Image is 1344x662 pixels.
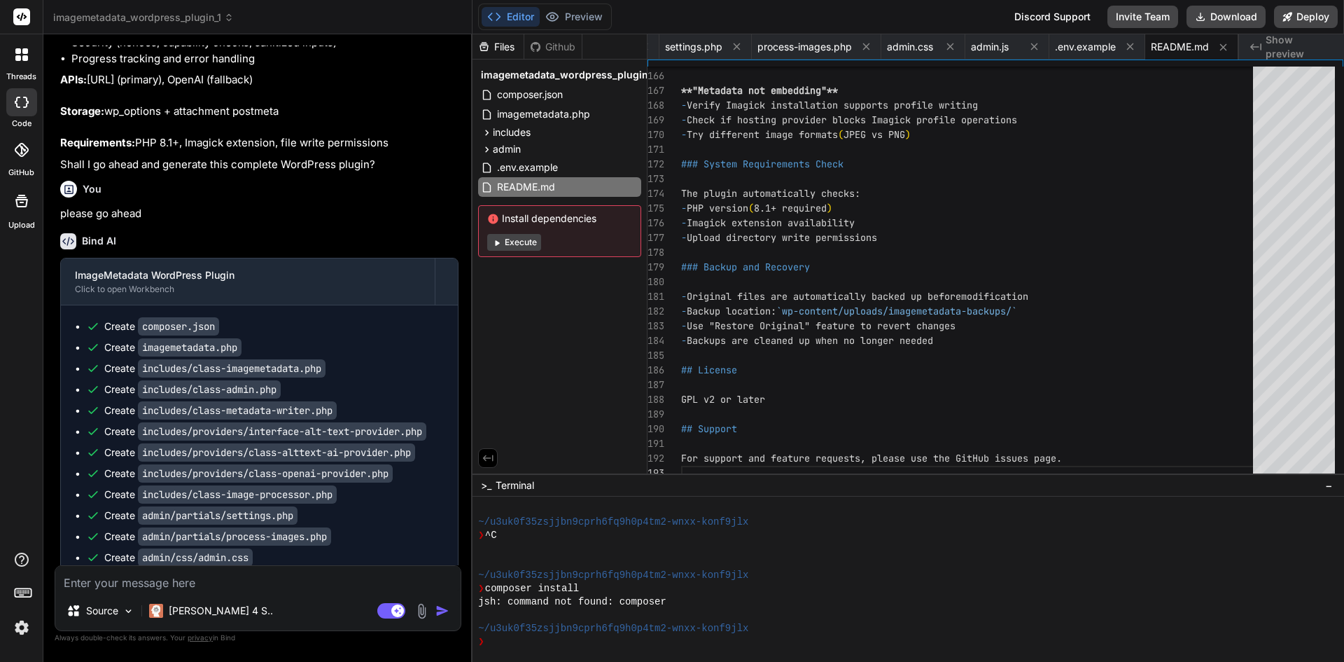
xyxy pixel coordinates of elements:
img: attachment [414,603,430,619]
span: ~/u3uk0f35zsjjbn9cprh6fq9h0p4tm2-wnxx-konf9jlx [478,516,748,529]
span: settings.php [665,40,722,54]
div: Create [104,319,219,333]
span: Install dependencies [487,212,632,226]
span: imagemetadata_wordpress_plugin_1 [481,68,656,82]
span: ~/u3uk0f35zsjjbn9cprh6fq9h0p4tm2-wnxx-konf9jlx [478,622,748,635]
div: Create [104,425,426,439]
div: 174 [647,186,663,201]
span: perations [967,113,1017,126]
span: - [681,290,687,303]
div: Click to open Workbench [75,284,421,295]
span: **"Metadata not embedding"** [681,84,838,97]
p: Shall I go ahead and generate this complete WordPress plugin? [60,157,458,173]
div: Files [472,40,524,54]
span: ~/u3uk0f35zsjjbn9cprh6fq9h0p4tm2-wnxx-konf9jlx [478,569,748,582]
span: ) [905,128,911,141]
code: composer.json [138,317,219,336]
p: [URL] (primary), OpenAI (fallback) wp_options + attachment postmeta PHP 8.1+, Imagick extension, ... [60,72,458,151]
span: Terminal [496,478,534,492]
div: 179 [647,260,663,275]
label: GitHub [8,167,34,179]
div: 190 [647,422,663,436]
span: Imagick extension availability [687,216,855,229]
div: 184 [647,333,663,348]
code: admin/partials/settings.php [138,506,297,525]
span: ❯ [478,635,485,649]
button: Deploy [1274,6,1338,28]
button: Preview [540,7,608,27]
img: settings [10,616,34,640]
div: 168 [647,98,663,113]
div: 192 [647,451,663,466]
span: imagemetadata_wordpress_plugin_1 [53,11,234,25]
img: Claude 4 Sonnet [149,604,163,618]
span: includes [493,125,531,139]
code: admin/css/admin.css [138,549,253,567]
span: Verify Imagick installation supports profile writi [687,99,967,111]
div: 171 [647,142,663,157]
div: 175 [647,201,663,216]
div: 178 [647,245,663,260]
code: imagemetadata.php [138,338,241,357]
div: Create [104,446,415,460]
span: Upload directory write permissions [687,231,877,244]
button: Execute [487,234,541,251]
div: Create [104,340,241,354]
button: ImageMetadata WordPress PluginClick to open Workbench [61,258,435,305]
span: itHub issues page. [961,452,1062,464]
span: composer install [485,582,579,595]
span: README.md [1151,40,1209,54]
button: Download [1186,6,1266,28]
div: Create [104,551,253,565]
div: 183 [647,319,663,333]
span: admin [493,142,521,156]
span: ❯ [478,529,485,542]
span: admin.js [971,40,1009,54]
p: Always double-check its answers. Your in Bind [55,631,461,644]
label: threads [6,71,36,83]
span: The plugin automatically checks: [681,187,860,200]
div: Create [104,382,281,396]
span: ) [827,202,832,214]
span: composer.json [496,86,564,103]
div: Create [104,404,337,418]
span: modification [961,290,1028,303]
span: - [681,231,687,244]
div: 167 [647,83,663,98]
span: ### System Requirements Check [681,158,843,170]
div: 191 [647,436,663,451]
span: - [681,319,687,332]
div: Create [104,530,331,544]
code: includes/class-metadata-writer.php [138,401,337,420]
button: − [1322,474,1336,497]
span: admin.css [887,40,933,54]
span: Backups are cleaned up when no longer needed [687,334,933,347]
div: 172 [647,157,663,172]
span: - [681,334,687,347]
span: GPL v2 or later [681,393,765,406]
div: 170 [647,127,663,142]
span: - [681,128,687,141]
span: ( [748,202,754,214]
button: Invite Team [1107,6,1178,28]
span: ❯ [478,582,485,595]
span: Use "Restore Original" feature to revert changes [687,319,955,332]
p: [PERSON_NAME] 4 S.. [169,604,273,618]
div: 169 [647,113,663,127]
div: Create [104,467,393,481]
span: - [681,305,687,317]
img: Pick Models [122,605,134,617]
span: >_ [481,478,491,492]
span: ## Support [681,422,737,435]
code: admin/partials/process-images.php [138,527,331,546]
div: 189 [647,407,663,422]
span: README.md [496,179,556,195]
div: 193 [647,466,663,481]
span: ( [838,128,843,141]
span: Show preview [1266,33,1333,61]
div: 177 [647,230,663,245]
span: Check if hosting provider blocks Imagick profile o [687,113,967,126]
label: Upload [8,219,35,231]
strong: APIs: [60,73,87,86]
div: 188 [647,392,663,407]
